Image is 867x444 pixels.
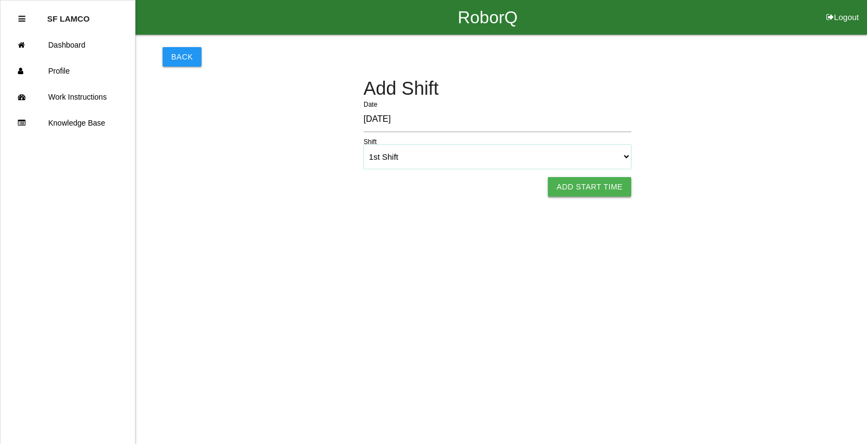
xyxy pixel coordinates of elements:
a: Dashboard [1,32,135,58]
button: Add Start Time [548,177,631,197]
h4: Add Shift [364,79,631,99]
p: SF LAMCO [47,6,89,23]
label: Date [364,100,377,109]
a: Profile [1,58,135,84]
a: Knowledge Base [1,110,135,136]
div: Close [18,6,25,32]
button: Back [163,47,202,67]
label: Shift [364,137,377,147]
a: Work Instructions [1,84,135,110]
